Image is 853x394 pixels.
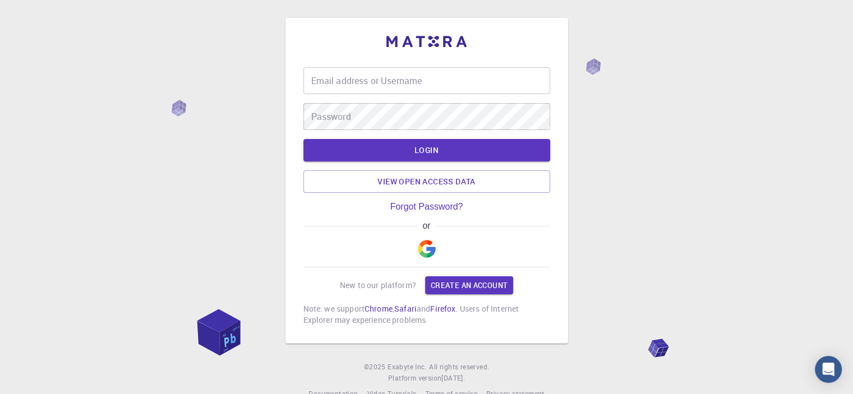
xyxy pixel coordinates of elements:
[388,361,427,373] a: Exabyte Inc.
[425,276,513,294] a: Create an account
[388,373,441,384] span: Platform version
[340,280,416,291] p: New to our platform?
[430,303,455,314] a: Firefox
[303,303,550,326] p: Note: we support , and . Users of Internet Explorer may experience problems.
[364,361,388,373] span: © 2025
[417,221,436,231] span: or
[418,240,436,258] img: Google
[390,202,463,212] a: Forgot Password?
[441,373,465,382] span: [DATE] .
[365,303,393,314] a: Chrome
[303,170,550,193] a: View open access data
[815,356,842,383] div: Open Intercom Messenger
[429,361,489,373] span: All rights reserved.
[388,362,427,371] span: Exabyte Inc.
[441,373,465,384] a: [DATE].
[303,139,550,161] button: LOGIN
[394,303,417,314] a: Safari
